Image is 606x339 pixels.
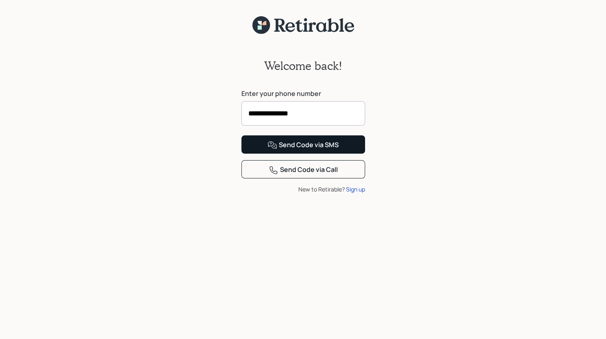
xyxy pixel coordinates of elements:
div: New to Retirable? [241,185,365,193]
div: Send Code via SMS [267,140,339,150]
h2: Welcome back! [264,59,342,73]
label: Enter your phone number [241,89,365,98]
button: Send Code via SMS [241,135,365,154]
div: Sign up [346,185,365,193]
button: Send Code via Call [241,160,365,178]
div: Send Code via Call [269,165,338,175]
